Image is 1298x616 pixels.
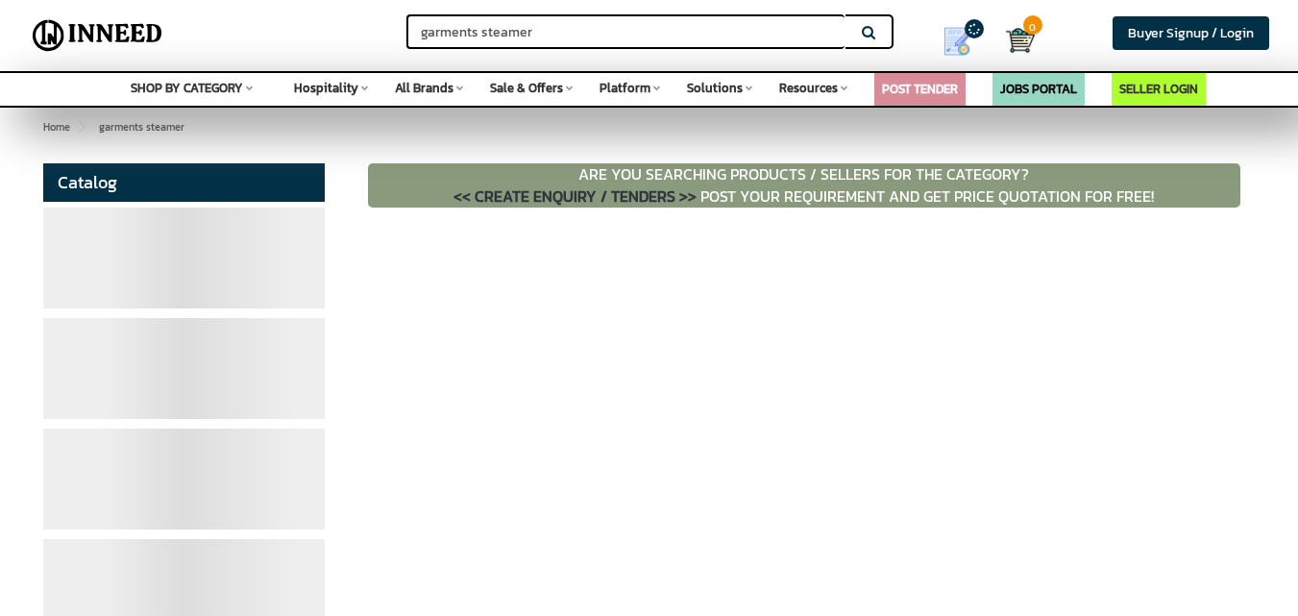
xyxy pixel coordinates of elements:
input: Search for Brands, Products, Sellers, Manufacturers... [406,14,845,49]
span: Platform [600,79,650,97]
span: > [86,115,95,138]
img: Inneed.Market [26,12,169,60]
a: << CREATE ENQUIRY / TENDERS >> [453,185,700,208]
a: JOBS PORTAL [1000,80,1077,98]
span: Buyer Signup / Login [1128,23,1254,43]
span: 0 [1023,15,1042,35]
span: Resources [779,79,838,97]
span: Catalog [58,169,117,195]
span: Solutions [687,79,743,97]
a: my Quotes [921,19,1006,63]
span: garments steamer [86,119,184,135]
a: POST TENDER [882,80,958,98]
img: Show My Quotes [943,27,971,56]
span: Sale & Offers [490,79,563,97]
img: Cart [1006,26,1035,55]
span: > [77,119,83,135]
span: << CREATE ENQUIRY / TENDERS >> [453,185,697,208]
a: Buyer Signup / Login [1113,16,1269,50]
a: Cart 0 [1006,19,1018,62]
span: Hospitality [294,79,358,97]
span: SHOP BY CATEGORY [131,79,243,97]
p: ARE YOU SEARCHING PRODUCTS / SELLERS FOR THE CATEGORY? POST YOUR REQUIREMENT AND GET PRICE QUOTAT... [368,163,1240,208]
a: SELLER LOGIN [1119,80,1198,98]
span: All Brands [395,79,453,97]
a: Home [39,115,74,138]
